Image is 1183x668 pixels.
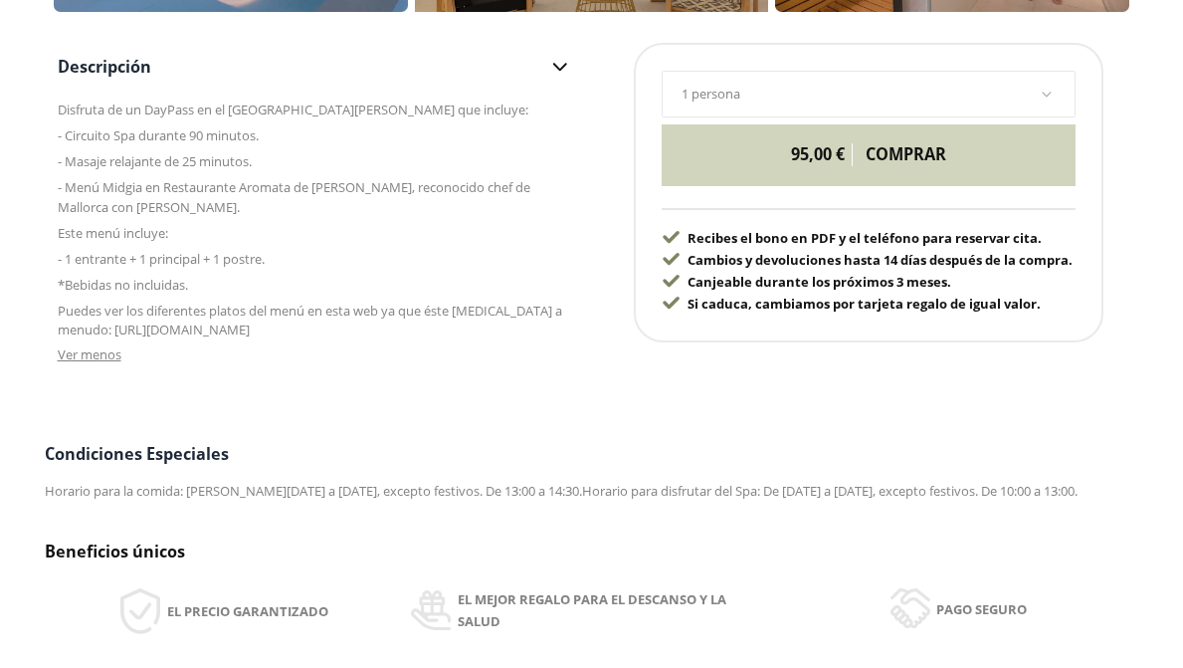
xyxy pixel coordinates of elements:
[58,56,151,78] span: Descripción
[688,273,951,291] span: Canjeable durante los próximos 3 meses.
[167,600,328,622] span: El precio garantizado
[682,85,740,103] span: 1 persona
[58,101,573,120] p: Disfruta de un DayPass en el [GEOGRAPHIC_DATA][PERSON_NAME] que incluye:
[58,56,573,79] button: Descripción
[58,302,573,340] p: Puedes ver los diferentes platos del menú en esta web ya que éste [MEDICAL_DATA] a menudo: [URL][...
[688,229,1042,247] span: Recibes el bono en PDF y el teléfono para reservar cita.
[688,251,1073,269] span: Cambios y devoluciones hasta 14 días después de la compra.
[688,295,1041,313] span: Si caduca, cambiamos por tarjeta regalo de igual valor.
[45,541,185,562] span: Beneficios únicos
[458,588,772,632] span: El mejor regalo para el descanso y la salud
[58,152,573,172] p: - Masaje relajante de 25 minutos.
[58,345,121,363] span: Ver menos
[662,124,1076,186] a: 95,00 €comprar
[58,276,573,296] p: *Bebidas no incluidas.
[45,482,1139,502] div: Horario para la comida: [PERSON_NAME][DATE] a [DATE], excepto festivos. De 13:00 a 14:30.Horario ...
[58,224,573,244] p: Este menú incluye:
[936,598,1027,620] span: Pago seguro
[58,178,573,217] p: - Menú Midgia en Restaurante Aromata de [PERSON_NAME], reconocido chef de Mallorca con [PERSON_NA...
[58,126,573,146] p: - Circuito Spa durante 90 minutos.
[58,250,573,270] p: - 1 entrante + 1 principal + 1 postre.
[58,345,121,365] button: Ver menos
[791,143,845,166] div: 95,00 €
[866,143,946,165] span: comprar
[45,443,229,465] span: Condiciones Especiales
